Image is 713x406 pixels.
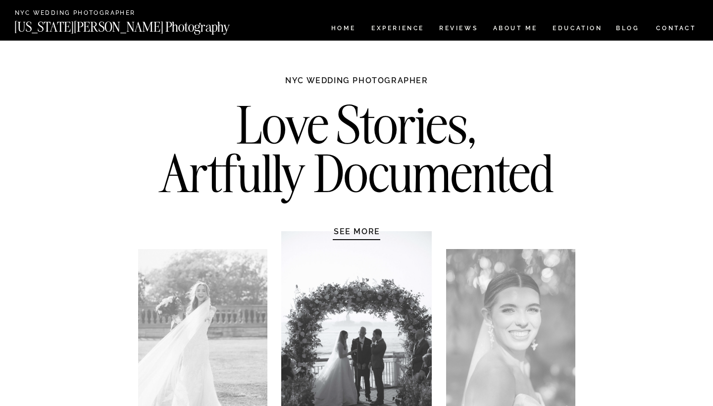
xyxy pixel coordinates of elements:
[493,25,538,34] a: ABOUT ME
[149,101,564,204] h2: Love Stories, Artfully Documented
[371,25,423,34] a: Experience
[329,25,357,34] a: HOME
[264,75,450,95] h1: NYC WEDDING PHOTOGRAPHER
[616,25,640,34] a: BLOG
[656,23,697,34] a: CONTACT
[14,20,263,29] a: [US_STATE][PERSON_NAME] Photography
[310,226,404,236] a: SEE MORE
[552,25,604,34] a: EDUCATION
[439,25,476,34] a: REVIEWS
[15,10,164,17] a: NYC Wedding Photographer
